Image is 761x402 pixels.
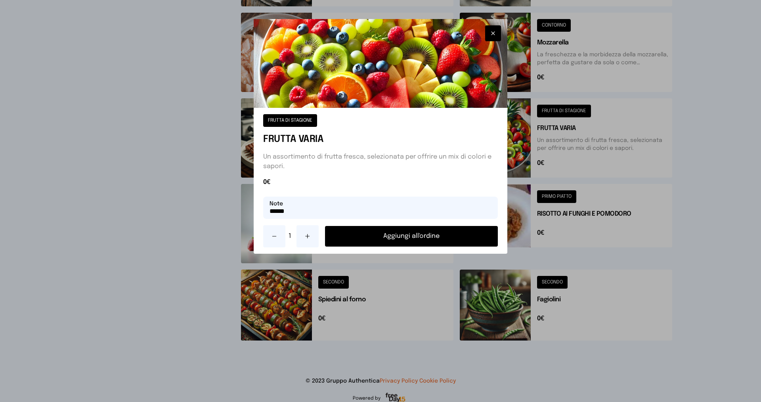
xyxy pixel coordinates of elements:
span: 1 [289,232,293,241]
span: 0€ [263,178,498,187]
button: FRUTTA DI STAGIONE [263,114,317,127]
img: FRUTTA VARIA [254,19,507,108]
p: Un assortimento di frutta fresca, selezionata per offrire un mix di colori e sapori. [263,152,498,171]
button: Aggiungi all'ordine [325,226,498,247]
h1: FRUTTA VARIA [263,133,498,146]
